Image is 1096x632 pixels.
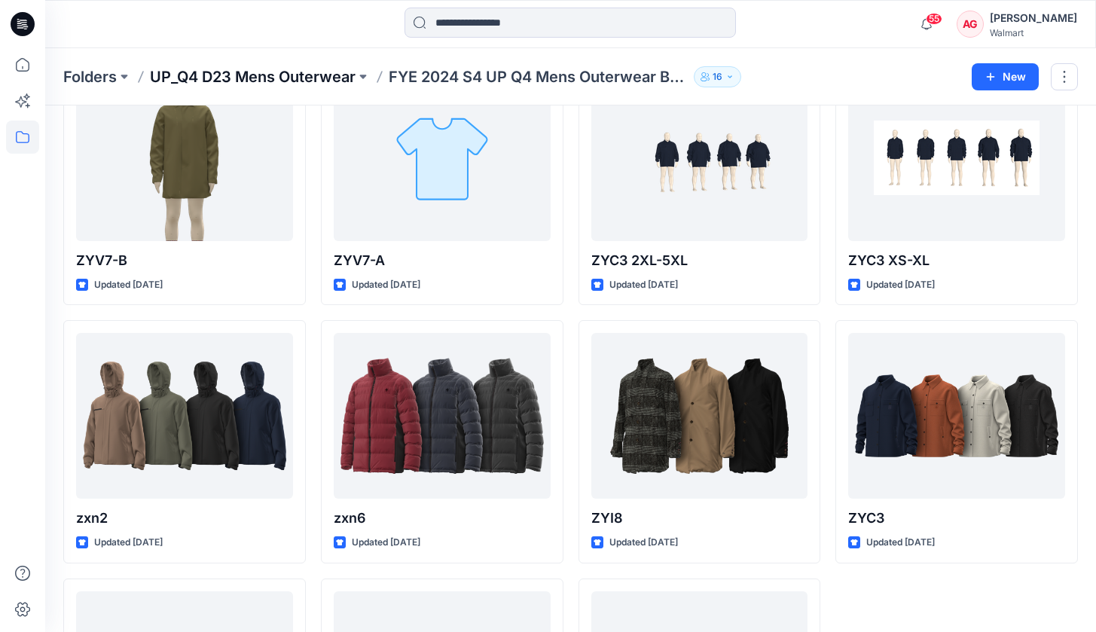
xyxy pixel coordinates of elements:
p: ZYV7-B [76,250,293,271]
a: UP_Q4 D23 Mens Outerwear [150,66,356,87]
p: Updated [DATE] [609,277,678,293]
p: Updated [DATE] [609,535,678,551]
p: Updated [DATE] [94,277,163,293]
a: ZYC3 [848,333,1065,499]
button: New [972,63,1039,90]
p: ZYC3 XS-XL [848,250,1065,271]
a: zxn2 [76,333,293,499]
p: Updated [DATE] [352,277,420,293]
a: ZYC3 XS-XL [848,75,1065,241]
p: Updated [DATE] [94,535,163,551]
a: zxn6 [334,333,551,499]
div: AG [957,11,984,38]
p: Updated [DATE] [352,535,420,551]
a: ZYC3 2XL-5XL [591,75,808,241]
div: [PERSON_NAME] [990,9,1077,27]
p: Updated [DATE] [866,277,935,293]
span: 55 [926,13,942,25]
p: FYE 2024 S4 UP Q4 Mens Outerwear Board [389,66,688,87]
p: 16 [713,69,722,85]
p: zxn2 [76,508,293,529]
p: ZYI8 [591,508,808,529]
button: 16 [694,66,741,87]
p: Updated [DATE] [866,535,935,551]
p: ZYC3 2XL-5XL [591,250,808,271]
a: ZYI8 [591,333,808,499]
a: ZYV7-B [76,75,293,241]
p: ZYV7-A [334,250,551,271]
a: ZYV7-A [334,75,551,241]
p: ZYC3 [848,508,1065,529]
a: Folders [63,66,117,87]
div: Walmart [990,27,1077,38]
p: zxn6 [334,508,551,529]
